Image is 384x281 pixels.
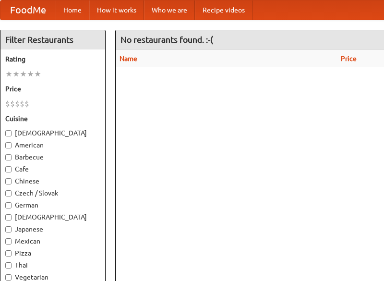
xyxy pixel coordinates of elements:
a: Recipe videos [195,0,252,20]
input: Vegetarian [5,274,12,281]
input: Mexican [5,238,12,244]
a: Name [120,55,137,62]
input: Chinese [5,178,12,184]
label: Barbecue [5,152,100,162]
input: American [5,142,12,148]
h4: Filter Restaurants [0,30,105,49]
label: Japanese [5,224,100,234]
input: [DEMOGRAPHIC_DATA] [5,130,12,136]
label: [DEMOGRAPHIC_DATA] [5,128,100,138]
input: German [5,202,12,208]
label: [DEMOGRAPHIC_DATA] [5,212,100,222]
label: Cafe [5,164,100,174]
label: American [5,140,100,150]
label: Mexican [5,236,100,246]
h5: Price [5,84,100,94]
input: Japanese [5,226,12,232]
label: Czech / Slovak [5,188,100,198]
input: Barbecue [5,154,12,160]
a: Who we are [144,0,195,20]
a: Price [341,55,357,62]
a: Home [56,0,89,20]
li: ★ [12,69,20,79]
li: $ [10,98,15,109]
li: $ [15,98,20,109]
label: Thai [5,260,100,270]
input: Czech / Slovak [5,190,12,196]
li: ★ [27,69,34,79]
a: How it works [89,0,144,20]
input: Thai [5,262,12,269]
input: Cafe [5,166,12,172]
input: [DEMOGRAPHIC_DATA] [5,214,12,220]
li: $ [5,98,10,109]
h5: Cuisine [5,114,100,123]
li: ★ [5,69,12,79]
label: Chinese [5,176,100,186]
li: ★ [34,69,41,79]
li: $ [20,98,24,109]
h5: Rating [5,54,100,64]
ng-pluralize: No restaurants found. :-( [120,35,213,44]
input: Pizza [5,250,12,257]
a: FoodMe [0,0,56,20]
li: ★ [20,69,27,79]
li: $ [24,98,29,109]
label: Pizza [5,248,100,258]
label: German [5,200,100,210]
